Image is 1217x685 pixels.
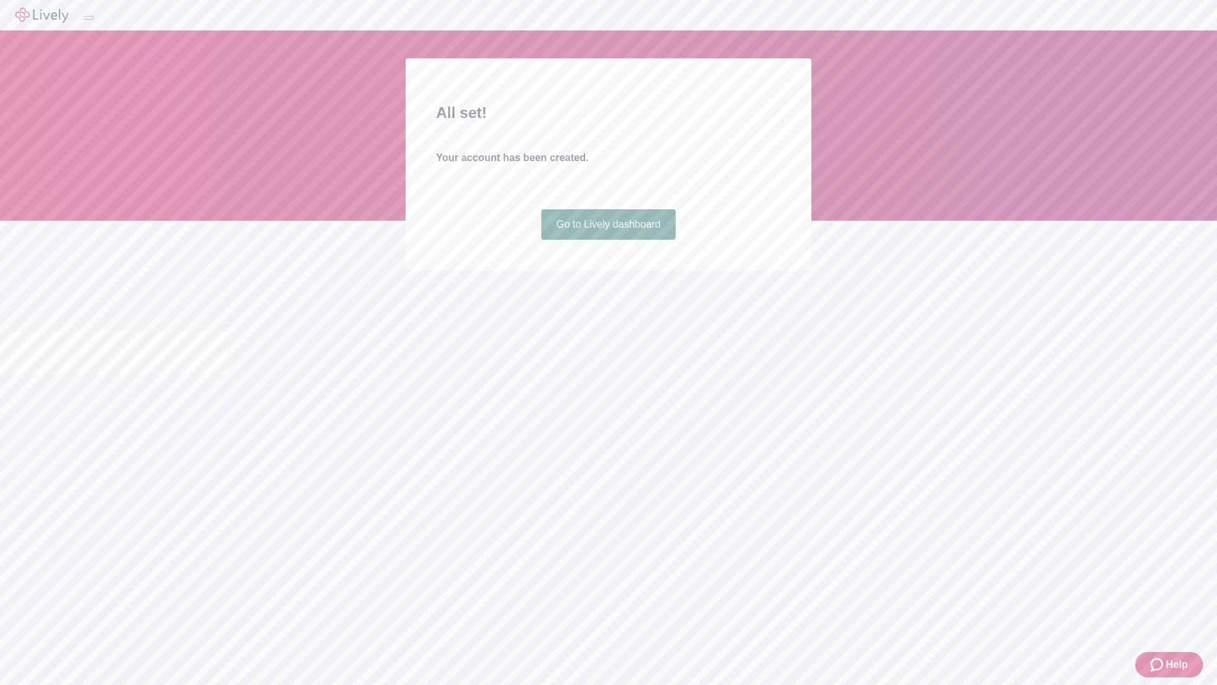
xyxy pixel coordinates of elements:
[1166,657,1188,672] span: Help
[436,101,781,124] h2: All set!
[84,16,94,20] button: Log out
[1135,652,1203,677] button: Zendesk support iconHelp
[436,150,781,166] h4: Your account has been created.
[1150,657,1166,672] svg: Zendesk support icon
[15,8,68,23] img: Lively
[541,209,676,240] a: Go to Lively dashboard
